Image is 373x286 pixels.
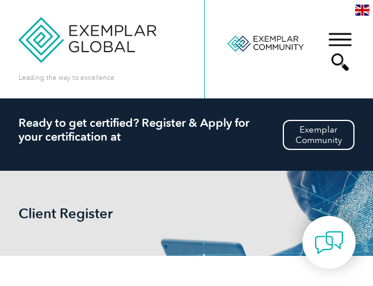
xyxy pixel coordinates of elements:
p: Leading the way to excellence [19,71,115,84]
a: ExemplarCommunity [283,120,354,150]
img: en [355,5,370,16]
img: contact-chat.png [315,228,344,257]
h2: Client Register [19,206,192,221]
h2: Ready to get certified? Register & Apply for your certification at [19,116,354,144]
